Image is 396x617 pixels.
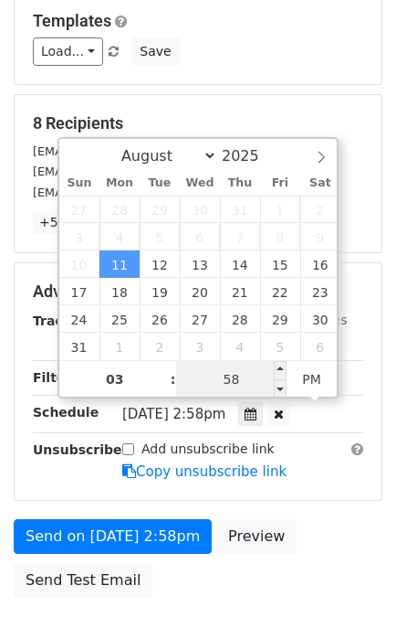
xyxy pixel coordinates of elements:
[33,37,103,66] a: Load...
[220,223,260,250] span: August 7, 2025
[217,147,283,165] input: Year
[59,196,99,223] span: July 27, 2025
[59,333,99,360] span: August 31, 2025
[171,361,176,398] span: :
[180,177,220,189] span: Wed
[220,196,260,223] span: July 31, 2025
[180,333,220,360] span: September 3, 2025
[260,278,300,305] span: August 22, 2025
[300,250,340,278] span: August 16, 2025
[140,305,180,333] span: August 26, 2025
[59,361,171,398] input: Hour
[99,250,140,278] span: August 11, 2025
[140,177,180,189] span: Tue
[300,177,340,189] span: Sat
[122,463,287,480] a: Copy unsubscribe link
[300,278,340,305] span: August 23, 2025
[140,278,180,305] span: August 19, 2025
[59,223,99,250] span: August 3, 2025
[220,305,260,333] span: August 28, 2025
[300,333,340,360] span: September 6, 2025
[260,333,300,360] span: September 5, 2025
[99,333,140,360] span: September 1, 2025
[99,223,140,250] span: August 4, 2025
[131,37,179,66] button: Save
[141,440,275,459] label: Add unsubscribe link
[176,361,287,398] input: Minute
[99,196,140,223] span: July 28, 2025
[33,186,236,199] small: [EMAIL_ADDRESS][DOMAIN_NAME]
[122,406,225,422] span: [DATE] 2:58pm
[59,250,99,278] span: August 10, 2025
[300,305,340,333] span: August 30, 2025
[33,211,101,234] a: +5 more
[180,196,220,223] span: July 30, 2025
[140,333,180,360] span: September 2, 2025
[260,250,300,278] span: August 15, 2025
[33,314,94,328] strong: Tracking
[33,282,363,302] h5: Advanced
[180,278,220,305] span: August 20, 2025
[220,177,260,189] span: Thu
[59,177,99,189] span: Sun
[140,223,180,250] span: August 5, 2025
[33,442,122,457] strong: Unsubscribe
[14,563,152,598] a: Send Test Email
[216,519,297,554] a: Preview
[180,223,220,250] span: August 6, 2025
[33,11,111,30] a: Templates
[260,196,300,223] span: August 1, 2025
[140,250,180,278] span: August 12, 2025
[180,250,220,278] span: August 13, 2025
[33,370,79,385] strong: Filters
[305,529,396,617] iframe: Chat Widget
[220,278,260,305] span: August 21, 2025
[33,144,236,158] small: [EMAIL_ADDRESS][DOMAIN_NAME]
[99,177,140,189] span: Mon
[300,223,340,250] span: August 9, 2025
[59,278,99,305] span: August 17, 2025
[14,519,212,554] a: Send on [DATE] 2:58pm
[99,305,140,333] span: August 25, 2025
[33,113,363,133] h5: 8 Recipients
[300,196,340,223] span: August 2, 2025
[33,165,236,178] small: [EMAIL_ADDRESS][DOMAIN_NAME]
[180,305,220,333] span: August 27, 2025
[220,250,260,278] span: August 14, 2025
[220,333,260,360] span: September 4, 2025
[260,305,300,333] span: August 29, 2025
[59,305,99,333] span: August 24, 2025
[287,361,337,398] span: Click to toggle
[140,196,180,223] span: July 29, 2025
[260,223,300,250] span: August 8, 2025
[33,405,99,420] strong: Schedule
[99,278,140,305] span: August 18, 2025
[260,177,300,189] span: Fri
